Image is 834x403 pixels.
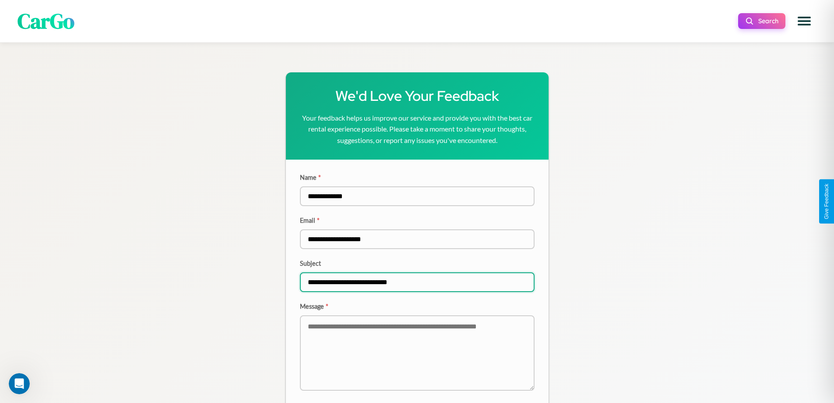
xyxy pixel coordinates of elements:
h1: We'd Love Your Feedback [300,86,535,105]
label: Message [300,303,535,310]
span: Search [758,17,778,25]
label: Subject [300,260,535,267]
p: Your feedback helps us improve our service and provide you with the best car rental experience po... [300,112,535,146]
label: Name [300,174,535,181]
label: Email [300,217,535,224]
span: CarGo [18,7,74,36]
button: Search [738,13,785,29]
button: Open menu [792,9,816,33]
div: Give Feedback [823,184,830,219]
iframe: Intercom live chat [9,373,30,394]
